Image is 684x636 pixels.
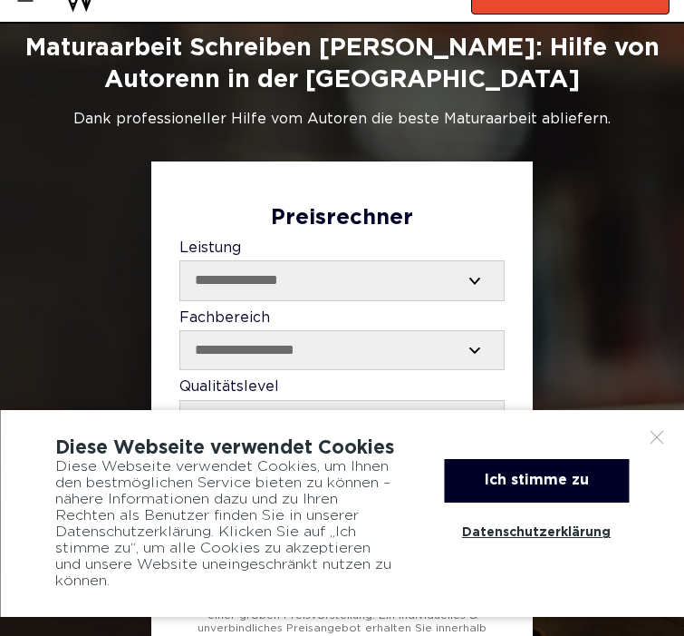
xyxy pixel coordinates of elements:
a: Datenschutzerklärung [444,512,629,553]
select: Leistung [180,261,504,299]
select: Qualitätslevel [180,401,504,439]
label: Leistung [179,240,505,301]
label: Fachbereich [179,310,505,371]
div: Preisrechner [179,206,505,231]
select: Fachbereich [180,331,504,369]
div: Dank professioneller Hilfe vom Autoren die beste Maturaarbeit abliefern. [14,109,670,131]
label: Qualitätslevel [179,379,505,439]
div: Ich stimme zu [444,459,629,503]
h1: Maturaarbeit Schreiben [PERSON_NAME]: Hilfe von Autorenn in der [GEOGRAPHIC_DATA] [14,33,670,96]
div: Diese Webseite verwendet Cookies [55,437,629,459]
div: Diese Webseite verwendet Cookies, um Ihnen den bestmöglichen Service bieten zu können – nähere In... [55,459,399,590]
